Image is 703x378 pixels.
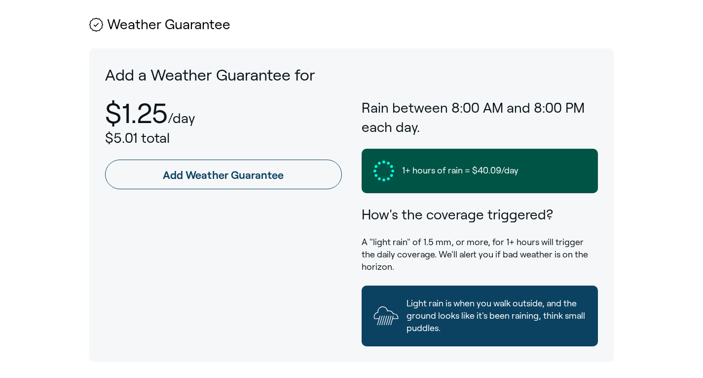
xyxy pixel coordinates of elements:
p: A "light rain" of 1.5 mm, or more, for 1+ hours will trigger the daily coverage. We'll alert you ... [362,236,598,274]
h3: How's the coverage triggered? [362,205,598,224]
p: Add a Weather Guarantee for [105,64,598,86]
h2: Weather Guarantee [89,17,614,33]
span: $5.01 total [105,130,170,146]
a: Add Weather Guarantee [105,160,342,189]
span: Light rain is when you walk outside, and the ground looks like it's been raining, think small pud... [407,297,587,335]
span: 1+ hours of rain = $40.09/day [402,165,518,177]
p: $1.25 [105,98,168,128]
p: /day [168,111,195,126]
h3: Rain between 8:00 AM and 8:00 PM each day. [362,98,598,137]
